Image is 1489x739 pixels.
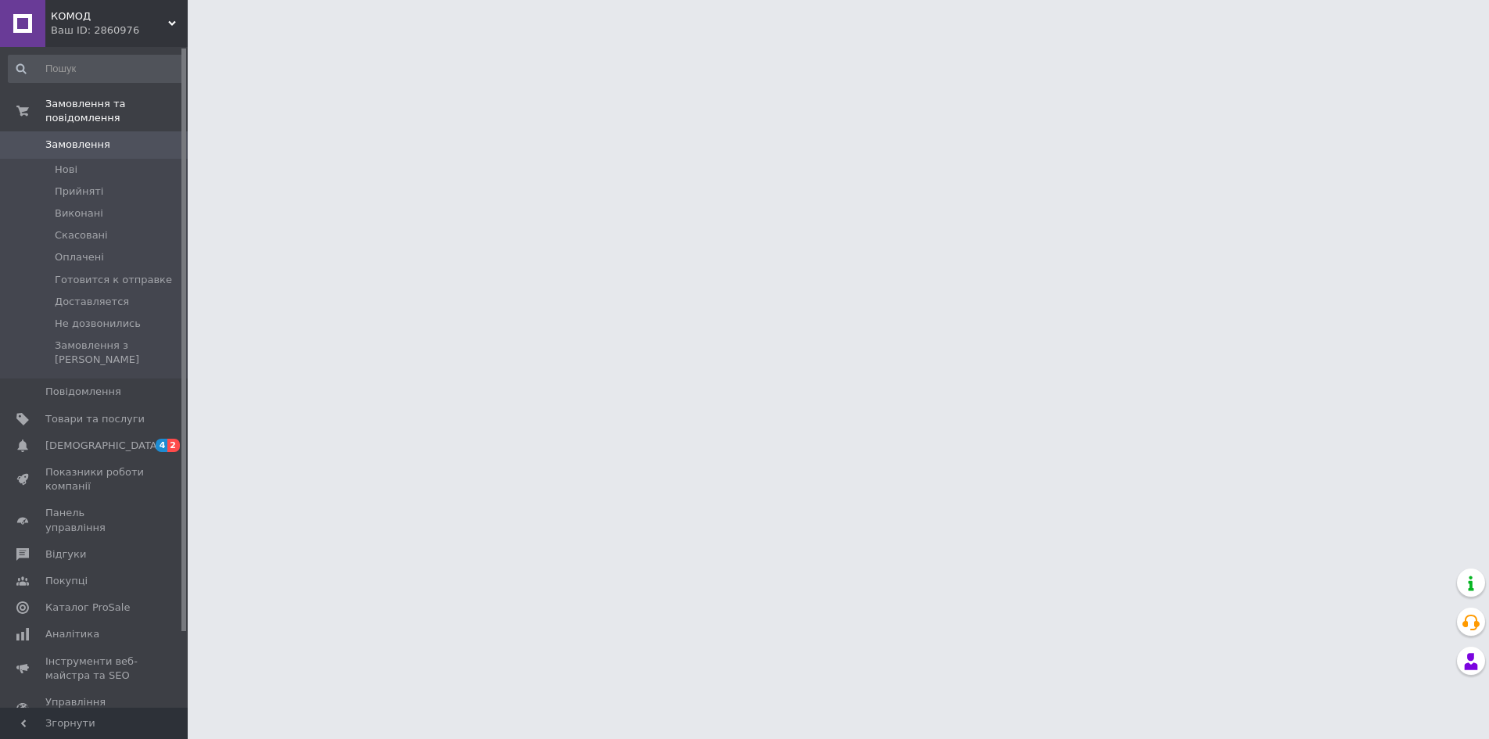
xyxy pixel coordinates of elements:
span: Оплачені [55,250,104,264]
span: Виконані [55,206,103,221]
span: Показники роботи компанії [45,465,145,493]
span: КОМОД [51,9,168,23]
span: Доставляется [55,295,129,309]
span: Прийняті [55,185,103,199]
span: 2 [167,439,180,452]
span: Повідомлення [45,385,121,399]
span: 4 [156,439,168,452]
span: Покупці [45,574,88,588]
span: Товари та послуги [45,412,145,426]
span: Замовлення з [PERSON_NAME] [55,339,183,367]
span: Замовлення [45,138,110,152]
span: Скасовані [55,228,108,242]
span: Нові [55,163,77,177]
span: Замовлення та повідомлення [45,97,188,125]
span: Аналітика [45,627,99,641]
span: Каталог ProSale [45,601,130,615]
span: Інструменти веб-майстра та SEO [45,655,145,683]
span: Готовится к отправке [55,273,172,287]
span: Управління сайтом [45,695,145,723]
span: [DEMOGRAPHIC_DATA] [45,439,161,453]
div: Ваш ID: 2860976 [51,23,188,38]
span: Відгуки [45,547,86,561]
input: Пошук [8,55,185,83]
span: Не дозвонились [55,317,141,331]
span: Панель управління [45,506,145,534]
